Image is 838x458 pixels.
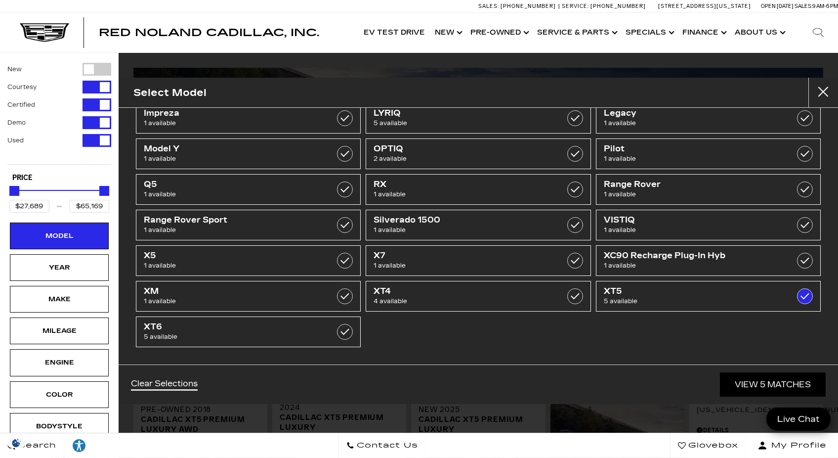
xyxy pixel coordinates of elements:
[562,3,589,9] span: Service:
[374,225,551,235] span: 1 available
[478,3,499,9] span: Sales:
[7,100,35,110] label: Certified
[374,215,551,225] span: Silverado 1500
[35,230,84,241] div: Model
[35,389,84,400] div: Color
[136,281,361,312] a: XM1 available
[374,189,551,199] span: 1 available
[64,433,94,458] a: Explore your accessibility options
[7,82,37,92] label: Courtesy
[35,294,84,305] div: Make
[9,186,19,196] div: Minimum Price
[374,108,551,118] span: LYRIQ
[430,13,465,52] a: New
[366,138,590,169] a: OPTIQ2 available
[20,23,69,42] img: Cadillac Dark Logo with Cadillac White Text
[144,261,322,271] span: 1 available
[5,438,28,448] section: Click to Open Cookie Consent Modal
[596,138,821,169] a: Pilot1 available
[9,200,49,213] input: Minimum
[10,349,109,376] div: EngineEngine
[590,3,646,9] span: [PHONE_NUMBER]
[366,210,590,240] a: Silverado 15001 available
[596,281,821,312] a: XT55 available
[621,13,677,52] a: Specials
[144,215,322,225] span: Range Rover Sport
[7,118,26,128] label: Demo
[144,108,322,118] span: Impreza
[596,103,821,134] a: Legacy1 available
[604,180,782,189] span: Range Rover
[501,3,556,9] span: [PHONE_NUMBER]
[374,180,551,189] span: RX
[795,3,812,9] span: Sales:
[478,3,558,9] a: Sales: [PHONE_NUMBER]
[99,28,319,38] a: Red Noland Cadillac, Inc.
[374,118,551,128] span: 5 available
[144,322,322,332] span: XT6
[761,3,794,9] span: Open [DATE]
[677,13,730,52] a: Finance
[131,379,198,391] a: Clear Selections
[5,438,28,448] img: Opt-Out Icon
[604,251,782,261] span: XC90 Recharge Plug-In Hyb
[604,261,782,271] span: 1 available
[10,381,109,408] div: ColorColor
[35,421,84,432] div: Bodystyle
[99,27,319,39] span: Red Noland Cadillac, Inc.
[136,317,361,347] a: XT65 available
[604,189,782,199] span: 1 available
[136,210,361,240] a: Range Rover Sport1 available
[144,251,322,261] span: X5
[374,296,551,306] span: 4 available
[64,438,94,453] div: Explore your accessibility options
[658,3,751,9] a: [STREET_ADDRESS][US_STATE]
[366,281,590,312] a: XT44 available
[604,286,782,296] span: XT5
[354,439,418,453] span: Contact Us
[808,78,838,107] button: Close
[35,262,84,273] div: Year
[604,215,782,225] span: VISTIQ
[596,174,821,205] a: Range Rover1 available
[767,439,827,453] span: My Profile
[144,332,322,342] span: 5 available
[366,245,590,276] a: X71 available
[7,136,24,145] label: Used
[144,144,322,154] span: Model Y
[374,154,551,164] span: 2 available
[374,144,551,154] span: OPTIQ
[7,63,111,164] div: Filter by Vehicle Type
[35,357,84,368] div: Engine
[366,174,590,205] a: RX1 available
[144,189,322,199] span: 1 available
[136,138,361,169] a: Model Y1 available
[35,325,84,336] div: Mileage
[670,433,746,458] a: Glovebox
[366,103,590,134] a: LYRIQ5 available
[12,174,106,183] h5: Price
[144,286,322,296] span: XM
[720,372,826,397] a: View 5 Matches
[136,174,361,205] a: Q51 available
[596,210,821,240] a: VISTIQ1 available
[374,286,551,296] span: XT4
[10,318,109,344] div: MileageMileage
[798,13,838,52] div: Search
[15,439,56,453] span: Search
[558,3,648,9] a: Service: [PHONE_NUMBER]
[772,413,825,425] span: Live Chat
[136,103,361,134] a: Impreza1 available
[144,180,322,189] span: Q5
[604,144,782,154] span: Pilot
[136,245,361,276] a: X51 available
[604,118,782,128] span: 1 available
[604,154,782,164] span: 1 available
[812,3,838,9] span: 9 AM-6 PM
[144,296,322,306] span: 1 available
[604,225,782,235] span: 1 available
[746,433,838,458] button: Open user profile menu
[99,186,109,196] div: Maximum Price
[133,85,207,101] h2: Select Model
